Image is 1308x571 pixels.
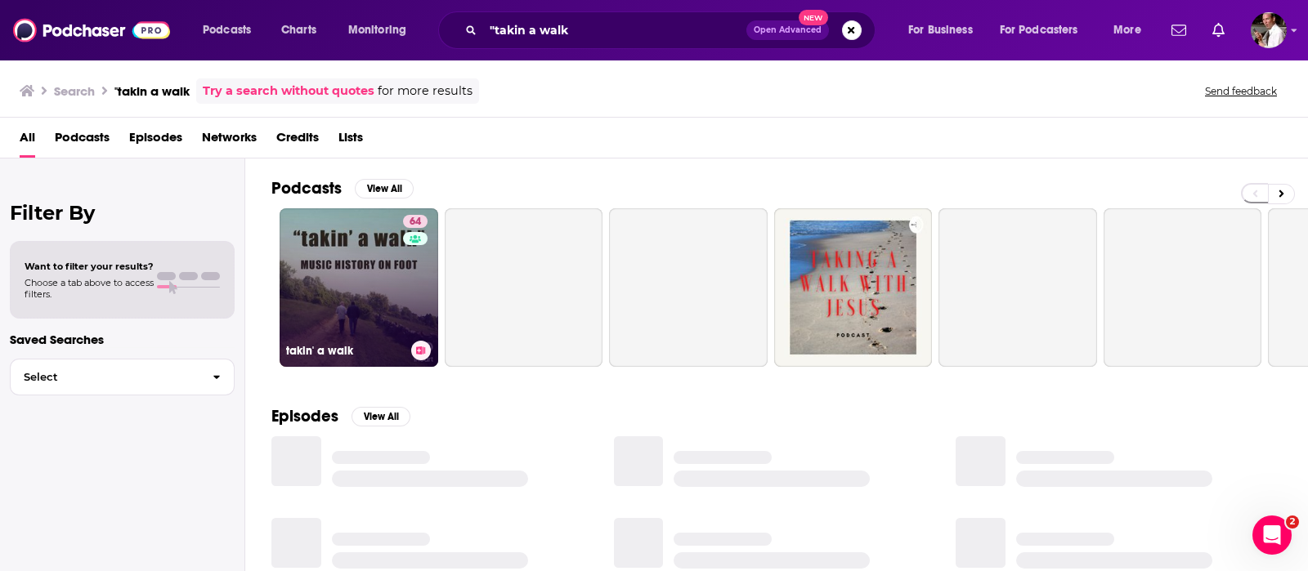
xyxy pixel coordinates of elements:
a: All [20,124,35,158]
h3: takin' a walk [286,344,405,358]
h2: Episodes [271,406,338,426]
a: Credits [276,124,319,158]
img: Podchaser - Follow, Share and Rate Podcasts [13,15,170,46]
span: More [1113,19,1141,42]
h3: "takin a walk [114,83,190,99]
span: Select [11,372,199,382]
input: Search podcasts, credits, & more... [483,17,746,43]
span: Charts [281,19,316,42]
span: Podcasts [203,19,251,42]
button: open menu [191,17,272,43]
button: open menu [989,17,1102,43]
iframe: Intercom live chat [1252,515,1292,555]
span: Monitoring [348,19,406,42]
button: Send feedback [1200,84,1282,98]
a: Show notifications dropdown [1165,16,1193,44]
button: Open AdvancedNew [746,20,829,40]
span: Want to filter your results? [25,261,154,272]
button: open menu [1102,17,1162,43]
span: New [799,10,828,25]
span: Logged in as Quarto [1251,12,1287,48]
span: Open Advanced [754,26,822,34]
a: PodcastsView All [271,178,414,199]
a: 64takin' a walk [280,208,438,367]
a: Podcasts [55,124,110,158]
span: Choose a tab above to access filters. [25,277,154,300]
p: Saved Searches [10,332,235,347]
span: 64 [410,214,421,230]
a: Lists [338,124,363,158]
span: For Business [908,19,973,42]
h2: Podcasts [271,178,342,199]
button: View All [352,407,410,426]
a: Show notifications dropdown [1206,16,1231,44]
img: User Profile [1251,12,1287,48]
button: open menu [897,17,993,43]
button: Select [10,359,235,395]
a: Episodes [129,124,182,158]
h3: Search [54,83,95,99]
button: Show profile menu [1251,12,1287,48]
a: Try a search without quotes [203,82,374,100]
a: Networks [202,124,257,158]
button: open menu [337,17,428,43]
button: View All [355,179,414,199]
a: Charts [271,17,326,43]
a: 64 [403,215,428,228]
a: EpisodesView All [271,406,410,426]
span: For Podcasters [1000,19,1078,42]
span: 2 [1286,515,1299,529]
h2: Filter By [10,201,235,225]
span: for more results [378,82,473,100]
div: Search podcasts, credits, & more... [454,11,891,49]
